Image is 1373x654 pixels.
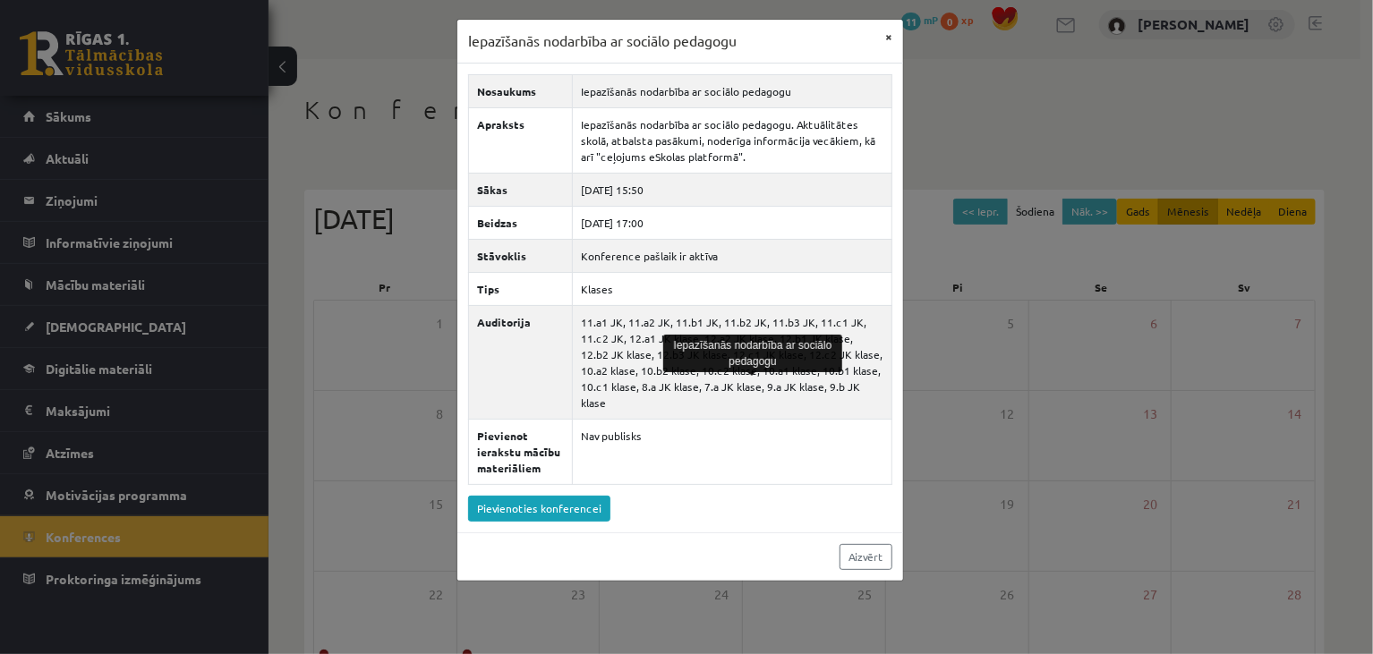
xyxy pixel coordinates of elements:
th: Apraksts [469,107,573,173]
th: Nosaukums [469,74,573,107]
button: × [874,20,903,54]
td: Konference pašlaik ir aktīva [573,239,892,272]
td: Nav publisks [573,419,892,484]
td: [DATE] 17:00 [573,206,892,239]
h3: Iepazīšanās nodarbība ar sociālo pedagogu [468,30,737,52]
th: Beidzas [469,206,573,239]
th: Sākas [469,173,573,206]
td: [DATE] 15:50 [573,173,892,206]
div: Iepazīšanās nodarbība ar sociālo pedagogu [663,335,842,372]
th: Auditorija [469,305,573,419]
th: Tips [469,272,573,305]
td: Klases [573,272,892,305]
td: Iepazīšanās nodarbība ar sociālo pedagogu [573,74,892,107]
td: Iepazīšanās nodarbība ar sociālo pedagogu. Aktuālitātes skolā, atbalsta pasākumi, noderīga inform... [573,107,892,173]
a: Pievienoties konferencei [468,496,610,522]
td: 11.a1 JK, 11.a2 JK, 11.b1 JK, 11.b2 JK, 11.b3 JK, 11.c1 JK, 11.c2 JK, 12.a1 JK klase, 12.a2 JK kl... [573,305,892,419]
th: Pievienot ierakstu mācību materiāliem [469,419,573,484]
a: Aizvērt [840,544,892,570]
th: Stāvoklis [469,239,573,272]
